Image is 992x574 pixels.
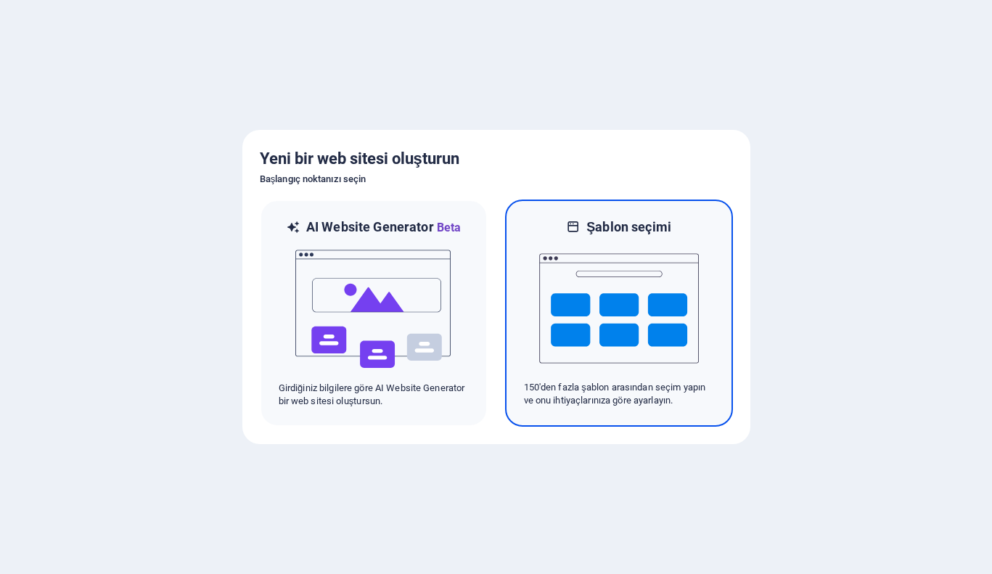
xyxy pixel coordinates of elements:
[260,171,733,188] h6: Başlangıç noktanızı seçin
[434,221,462,234] span: Beta
[586,218,671,236] h6: Şablon seçimi
[260,200,488,427] div: AI Website GeneratorBetaaiGirdiğiniz bilgilere göre AI Website Generator bir web sitesi oluştursun.
[260,147,733,171] h5: Yeni bir web sitesi oluşturun
[505,200,733,427] div: Şablon seçimi150'den fazla şablon arasından seçim yapın ve onu ihtiyaçlarınıza göre ayarlayın.
[294,237,454,382] img: ai
[279,382,469,408] p: Girdiğiniz bilgilere göre AI Website Generator bir web sitesi oluştursun.
[524,381,714,407] p: 150'den fazla şablon arasından seçim yapın ve onu ihtiyaçlarınıza göre ayarlayın.
[306,218,461,237] h6: AI Website Generator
